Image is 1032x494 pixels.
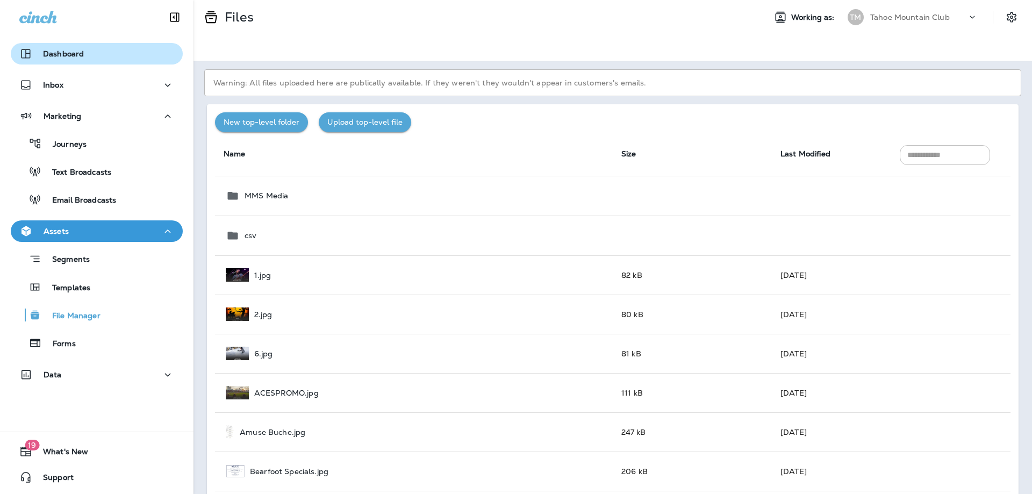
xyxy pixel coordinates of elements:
[11,441,183,462] button: 19What's New
[41,196,116,206] p: Email Broadcasts
[772,334,891,373] td: [DATE]
[11,74,183,96] button: Inbox
[1002,8,1021,27] button: Settings
[11,132,183,155] button: Journeys
[848,9,864,25] div: TM
[43,49,84,58] p: Dashboard
[204,69,1021,96] p: Warning: All files uploaded here are publically available. If they weren't they wouldn't appear i...
[32,447,88,460] span: What's New
[11,364,183,385] button: Data
[11,247,183,270] button: Segments
[613,373,772,412] td: 111 kB
[250,467,328,476] p: Bearfoot Specials.jpg
[44,227,69,235] p: Assets
[220,9,254,25] p: Files
[226,425,234,439] img: Amuse%20Buche.jpg
[772,295,891,334] td: [DATE]
[41,255,90,266] p: Segments
[226,464,245,478] img: Bearfoot%20Specials.jpg
[42,140,87,150] p: Journeys
[11,220,183,242] button: Assets
[772,373,891,412] td: [DATE]
[613,295,772,334] td: 80 kB
[11,105,183,127] button: Marketing
[25,440,39,450] span: 19
[226,386,249,399] img: ACESPROMO.jpg
[42,339,76,349] p: Forms
[226,347,249,360] img: 6.jpg
[772,412,891,452] td: [DATE]
[226,307,249,321] img: 2.jpg
[245,191,288,200] p: MMS Media
[44,370,62,379] p: Data
[215,112,308,132] button: New top-level folder
[319,112,411,132] button: Upload top-level file
[245,231,256,240] p: csv
[613,412,772,452] td: 247 kB
[32,473,74,486] span: Support
[780,149,830,159] span: Last Modified
[791,13,837,22] span: Working as:
[43,81,63,89] p: Inbox
[224,149,246,159] span: Name
[11,188,183,211] button: Email Broadcasts
[11,332,183,354] button: Forms
[613,334,772,373] td: 81 kB
[41,283,90,293] p: Templates
[11,467,183,488] button: Support
[870,13,950,22] p: Tahoe Mountain Club
[772,452,891,491] td: [DATE]
[240,428,305,436] p: Amuse Buche.jpg
[11,43,183,65] button: Dashboard
[41,168,111,178] p: Text Broadcasts
[11,304,183,326] button: File Manager
[41,311,101,321] p: File Manager
[226,268,249,282] img: 1.jpg
[11,276,183,298] button: Templates
[613,452,772,491] td: 206 kB
[44,112,81,120] p: Marketing
[254,389,319,397] p: ACESPROMO.jpg
[11,160,183,183] button: Text Broadcasts
[254,310,273,319] p: 2.jpg
[254,271,271,280] p: 1.jpg
[160,6,190,28] button: Collapse Sidebar
[254,349,273,358] p: 6.jpg
[613,255,772,295] td: 82 kB
[621,149,636,159] span: Size
[772,255,891,295] td: [DATE]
